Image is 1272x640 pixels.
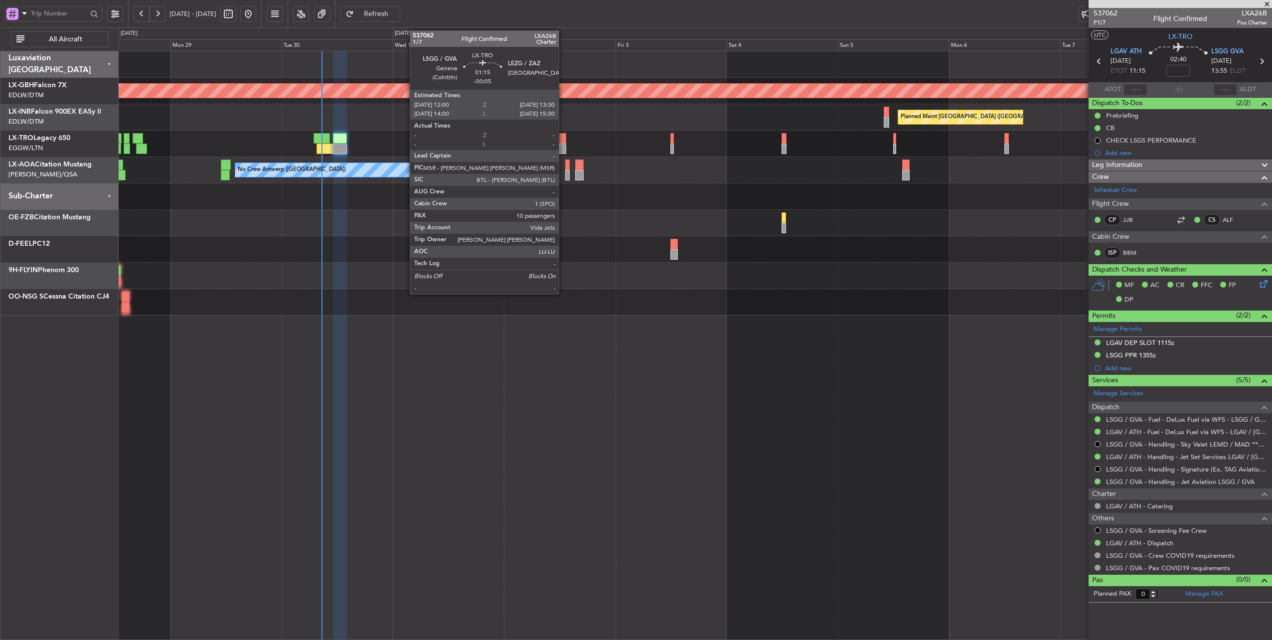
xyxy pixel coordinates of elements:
[1106,415,1267,424] a: LSGG / GVA - Fuel - DeLux Fuel via WFS - LSGG / GVA
[1106,502,1173,510] a: LGAV / ATH - Catering
[395,29,412,38] div: [DATE]
[1094,185,1137,195] a: Schedule Crew
[1237,18,1267,27] span: Pos Charter
[8,161,35,168] span: LX-AOA
[340,6,400,22] button: Refresh
[1106,428,1267,436] a: LGAV / ATH - Fuel - DeLux Fuel via WFS - LGAV / [GEOGRAPHIC_DATA]
[169,9,216,18] span: [DATE] - [DATE]
[1094,589,1131,599] label: Planned PAX
[1106,351,1156,359] div: LSGG PPR 1355z
[1204,214,1220,225] div: CS
[1223,215,1245,224] a: ALF
[1106,478,1255,486] a: LSGG / GVA - Handling - Jet Aviation LSGG / GVA
[8,170,77,179] a: [PERSON_NAME]/QSA
[1106,440,1267,449] a: LSGG / GVA - Handling - Sky Valet LEMD / MAD **MY HANDLING**
[1092,198,1129,210] span: Flight Crew
[1236,574,1251,585] span: (0/0)
[8,135,33,142] span: LX-TRO
[1106,551,1235,560] a: LSGG / GVA - Crew COVID19 requirements
[8,240,50,247] a: D-FEELPC12
[1230,66,1246,76] span: ELDT
[727,39,838,51] div: Sat 4
[1106,526,1207,535] a: LSGG / GVA - Screening Fee Crew
[26,36,105,43] span: All Aircraft
[1104,247,1120,258] div: ISP
[1129,66,1145,76] span: 11:15
[1092,513,1114,524] span: Others
[8,91,44,100] a: EDLW/DTM
[1201,281,1212,291] span: FFC
[1236,98,1251,108] span: (2/2)
[1176,281,1184,291] span: CR
[1111,56,1131,66] span: [DATE]
[1153,13,1207,24] div: Flight Confirmed
[8,161,92,168] a: LX-AOACitation Mustang
[1111,47,1142,57] span: LGAV ATH
[1106,338,1174,347] div: LGAV DEP SLOT 1115z
[8,144,43,153] a: EGGW/LTN
[8,293,43,300] span: OO-NSG S
[1236,310,1251,320] span: (2/2)
[282,39,393,51] div: Tue 30
[1092,98,1142,109] span: Dispatch To-Dos
[1211,56,1232,66] span: [DATE]
[1060,39,1171,51] div: Tue 7
[8,82,67,89] a: LX-GBHFalcon 7X
[1150,281,1159,291] span: AC
[393,39,504,51] div: Wed 1
[1124,281,1134,291] span: MF
[838,39,949,51] div: Sun 5
[1185,589,1223,599] a: Manage PAX
[504,39,615,51] div: Thu 2
[1240,85,1256,95] span: ALDT
[949,39,1060,51] div: Mon 6
[1111,66,1127,76] span: ETOT
[1092,264,1187,276] span: Dispatch Checks and Weather
[1106,136,1196,145] div: CHECK LSGS PERFORMANCE
[1236,375,1251,385] span: (5/5)
[170,39,282,51] div: Mon 29
[1094,8,1117,18] span: 537062
[8,82,34,89] span: LX-GBH
[1170,55,1186,65] span: 02:40
[1105,85,1121,95] span: ATOT
[8,108,101,115] a: LX-INBFalcon 900EX EASy II
[356,10,397,17] span: Refresh
[11,31,108,47] button: All Aircraft
[1105,149,1267,157] div: Add new
[1092,231,1129,243] span: Cabin Crew
[1211,66,1227,76] span: 13:55
[901,110,1058,125] div: Planned Maint [GEOGRAPHIC_DATA] ([GEOGRAPHIC_DATA])
[1094,18,1117,27] span: P1/7
[1105,364,1267,372] div: Add new
[31,6,87,21] input: Trip Number
[8,293,109,300] a: OO-NSG SCessna Citation CJ4
[1123,215,1145,224] a: JJB
[1094,324,1142,334] a: Manage Permits
[8,240,32,247] span: D-FEEL
[1094,389,1143,399] a: Manage Services
[1237,8,1267,18] span: LXA26B
[1092,488,1116,500] span: Charter
[121,29,138,38] div: [DATE]
[8,108,31,115] span: LX-INB
[1123,84,1147,96] input: --:--
[1106,465,1267,474] a: LSGG / GVA - Handling - Signature (Ex. TAG Aviation) LSGS / SIR
[1124,295,1133,305] span: DP
[1104,214,1120,225] div: CP
[1168,31,1193,42] span: LX-TRO
[1092,311,1115,322] span: Permits
[1106,453,1267,461] a: LGAV / ATH - Handling - Jet Set Services LGAV / [GEOGRAPHIC_DATA]
[1229,281,1236,291] span: FP
[1092,171,1109,183] span: Crew
[8,135,70,142] a: LX-TROLegacy 650
[1092,375,1118,386] span: Services
[1092,402,1119,413] span: Dispatch
[238,162,346,177] div: No Crew Antwerp ([GEOGRAPHIC_DATA])
[1091,30,1109,39] button: UTC
[1106,564,1230,572] a: LSGG / GVA - Pax COVID19 requirements
[1211,47,1244,57] span: LSGG GVA
[8,267,38,274] span: 9H-FLYIN
[1106,111,1138,120] div: Prebriefing
[1106,539,1173,547] a: LGAV / ATH - Dispatch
